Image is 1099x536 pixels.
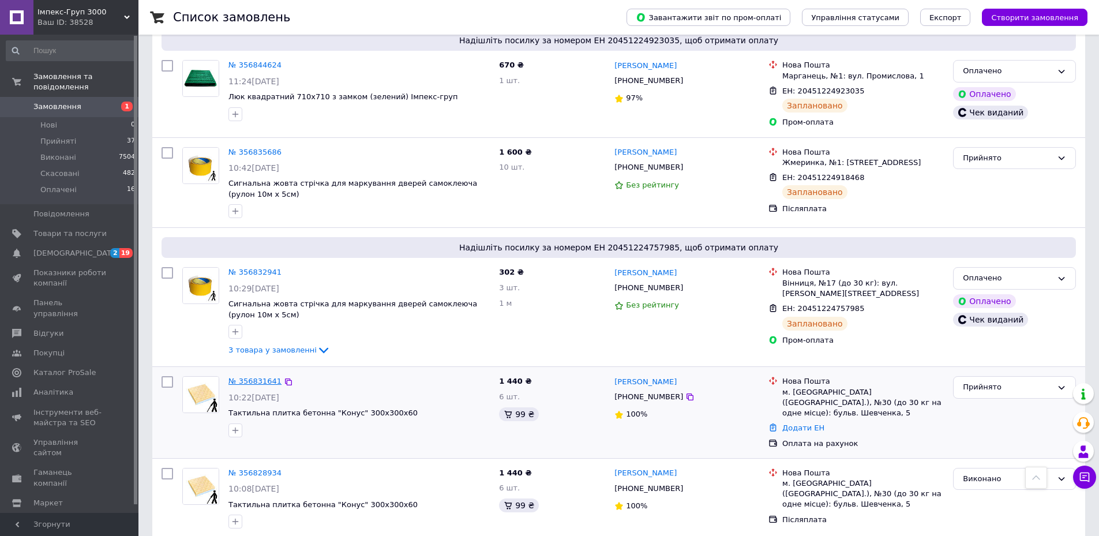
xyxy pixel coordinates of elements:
[782,117,944,128] div: Пром-оплата
[782,158,944,168] div: Жмеринка, №1: [STREET_ADDRESS]
[811,13,899,22] span: Управління статусами
[782,423,824,432] a: Додати ЕН
[626,93,643,102] span: 97%
[33,228,107,239] span: Товари та послуги
[782,376,944,387] div: Нова Пошта
[782,147,944,158] div: Нова Пошта
[626,301,679,309] span: Без рейтингу
[182,147,219,184] a: Фото товару
[782,71,944,81] div: Марганець, №1: вул. Промислова, 1
[33,387,73,398] span: Аналітика
[182,376,219,413] a: Фото товару
[110,248,119,258] span: 2
[119,152,135,163] span: 7504
[40,168,80,179] span: Скасовані
[499,283,520,292] span: 3 шт.
[228,148,282,156] a: № 356835686
[626,501,647,510] span: 100%
[614,61,677,72] a: [PERSON_NAME]
[182,60,219,97] a: Фото товару
[228,484,279,493] span: 10:08[DATE]
[123,168,135,179] span: 482
[166,35,1071,46] span: Надішліть посилку за номером ЕН 20451224923035, щоб отримати оплату
[228,346,331,354] a: 3 товара у замовленні
[228,179,477,198] a: Сигнальна жовта стрічка для маркування дверей самоклеюча (рулон 10м х 5см)
[37,7,124,17] span: Імпекс-Груп 3000
[782,185,847,199] div: Заплановано
[119,248,133,258] span: 19
[782,267,944,278] div: Нова Пошта
[37,17,138,28] div: Ваш ID: 38528
[636,12,781,23] span: Завантажити звіт по пром-оплаті
[499,483,520,492] span: 6 шт.
[614,147,677,158] a: [PERSON_NAME]
[33,467,107,488] span: Гаманець компанії
[228,393,279,402] span: 10:22[DATE]
[782,99,847,113] div: Заплановано
[627,9,790,26] button: Завантажити звіт по пром-оплаті
[228,500,418,509] a: Тактильна плитка бетонна "Конус" 300х300х60
[183,61,219,96] img: Фото товару
[6,40,136,61] input: Пошук
[173,10,290,24] h1: Список замовлень
[612,481,685,496] div: [PHONE_NUMBER]
[499,61,524,69] span: 670 ₴
[782,304,864,313] span: ЕН: 20451224757985
[228,299,477,319] a: Сигнальна жовта стрічка для маркування дверей самоклеюча (рулон 10м х 5см)
[612,160,685,175] div: [PHONE_NUMBER]
[33,209,89,219] span: Повідомлення
[499,407,539,421] div: 99 ₴
[33,348,65,358] span: Покупці
[127,185,135,195] span: 16
[228,61,282,69] a: № 356844624
[612,73,685,88] div: [PHONE_NUMBER]
[33,407,107,428] span: Інструменти веб-майстра та SEO
[228,284,279,293] span: 10:29[DATE]
[228,77,279,86] span: 11:24[DATE]
[33,102,81,112] span: Замовлення
[40,120,57,130] span: Нові
[782,173,864,182] span: ЕН: 20451224918468
[33,72,138,92] span: Замовлення та повідомлення
[802,9,909,26] button: Управління статусами
[33,248,119,258] span: [DEMOGRAPHIC_DATA]
[228,268,282,276] a: № 356832941
[228,346,317,354] span: 3 товара у замовленні
[499,268,524,276] span: 302 ₴
[953,294,1015,308] div: Оплачено
[499,377,531,385] span: 1 440 ₴
[953,106,1028,119] div: Чек виданий
[782,438,944,449] div: Оплата на рахунок
[499,163,524,171] span: 10 шт.
[626,410,647,418] span: 100%
[614,468,677,479] a: [PERSON_NAME]
[782,478,944,510] div: м. [GEOGRAPHIC_DATA] ([GEOGRAPHIC_DATA].), №30 (до 30 кг на одне місце): бульв. Шевченка, 5
[782,387,944,419] div: м. [GEOGRAPHIC_DATA] ([GEOGRAPHIC_DATA].), №30 (до 30 кг на одне місце): бульв. Шевченка, 5
[626,181,679,189] span: Без рейтингу
[166,242,1071,253] span: Надішліть посилку за номером ЕН 20451224757985, щоб отримати оплату
[499,498,539,512] div: 99 ₴
[963,65,1052,77] div: Оплачено
[782,278,944,299] div: Вінниця, №17 (до 30 кг): вул. [PERSON_NAME][STREET_ADDRESS]
[33,368,96,378] span: Каталог ProSale
[782,204,944,214] div: Післяплата
[127,136,135,147] span: 37
[1073,466,1096,489] button: Чат з покупцем
[991,13,1078,22] span: Створити замовлення
[40,152,76,163] span: Виконані
[612,389,685,404] div: [PHONE_NUMBER]
[183,148,219,183] img: Фото товару
[499,148,531,156] span: 1 600 ₴
[782,60,944,70] div: Нова Пошта
[228,408,418,417] a: Тактильна плитка бетонна "Конус" 300х300х60
[970,13,1087,21] a: Створити замовлення
[33,298,107,318] span: Панель управління
[953,87,1015,101] div: Оплачено
[40,136,76,147] span: Прийняті
[614,377,677,388] a: [PERSON_NAME]
[929,13,962,22] span: Експорт
[612,280,685,295] div: [PHONE_NUMBER]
